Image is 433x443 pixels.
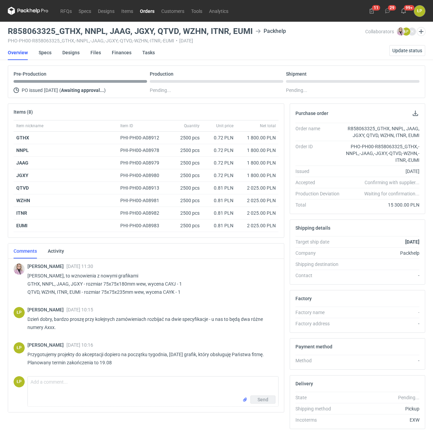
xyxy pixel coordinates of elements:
strong: WZHN [16,198,30,203]
div: 0.81 PLN [205,197,233,204]
strong: JGXY [16,173,28,178]
a: Tasks [142,45,155,60]
a: Specs [75,7,95,15]
h2: Payment method [295,344,332,349]
div: PHI-PH00-A08981 [120,197,166,204]
button: Edit collaborators [417,27,426,36]
p: Shipment [286,71,307,77]
button: Update status [389,45,425,56]
div: PHI-PH00-A08912 [120,134,166,141]
a: QTVD [16,185,29,191]
a: Designs [62,45,80,60]
strong: Awaiting approval... [61,88,104,93]
div: Order ID [295,143,345,163]
h2: Shipping details [295,225,330,231]
div: - [345,357,419,364]
div: Total [295,201,345,208]
span: [PERSON_NAME] [27,307,66,312]
h2: Delivery [295,381,313,386]
em: Confirming with supplier... [365,180,419,185]
a: GTHX [16,135,29,140]
span: [PERSON_NAME] [27,342,66,348]
div: PO issued [14,86,147,94]
div: Factory name [295,309,345,316]
div: 0.72 PLN [205,147,233,154]
div: Method [295,357,345,364]
a: Specs [39,45,51,60]
div: PHI-PH00-A08982 [120,210,166,216]
strong: JAAG [16,160,28,166]
strong: [DATE] [405,239,419,245]
div: Pending... [286,86,419,94]
div: 1 800.00 PLN [239,147,276,154]
a: Designs [95,7,118,15]
div: 0.72 PLN [205,172,233,179]
div: 2 025.00 PLN [239,222,276,229]
span: Item nickname [16,123,43,129]
a: Activity [48,244,64,258]
h2: Factory [295,296,312,301]
div: 1 800.00 PLN [239,172,276,179]
figcaption: ŁP [14,376,25,387]
svg: Packhelp Pro [8,7,48,15]
span: Quantity [184,123,200,129]
a: Analytics [206,7,232,15]
p: Dzień dobry, bardzo proszę przy kolejnych zamówieniach rozbijać na dwie specyfikacje - u nas to b... [27,315,273,331]
div: 0.72 PLN [205,134,233,141]
span: ( [59,88,61,93]
div: Target ship date [295,238,345,245]
div: 2500 pcs [168,182,202,194]
div: 2 025.00 PLN [239,197,276,204]
div: Packhelp [255,27,286,35]
a: Comments [14,244,37,258]
div: 0.81 PLN [205,210,233,216]
div: Production Deviation [295,190,345,197]
div: R858063325_GTHX, NNPL, JAAG, JGXY, QTVD, WZHN, ITNR, EUMI [345,125,419,139]
a: EUMI [16,223,27,228]
em: Pending... [398,395,419,400]
button: 29 [382,5,393,16]
figcaption: ŁP [14,342,25,353]
div: PHI-PH00-A08983 [120,222,166,229]
div: Łukasz Postawa [14,376,25,387]
div: Packhelp [345,250,419,256]
a: Finances [112,45,131,60]
span: Update status [392,48,422,53]
img: Klaudia Wiśniewska [397,27,405,36]
div: Company [295,250,345,256]
div: 0.81 PLN [205,185,233,191]
div: - [345,272,419,279]
a: RFQs [57,7,75,15]
div: EXW [345,417,419,423]
span: Unit price [216,123,233,129]
a: Overview [8,45,28,60]
div: 0.81 PLN [205,222,233,229]
p: Production [150,71,173,77]
a: NNPL [16,148,29,153]
div: 2 025.00 PLN [239,185,276,191]
button: Send [250,396,275,404]
span: ) [104,88,106,93]
div: 2500 pcs [168,207,202,219]
span: [PERSON_NAME] [27,264,66,269]
figcaption: ŁP [14,307,25,318]
div: Factory address [295,320,345,327]
div: - [345,309,419,316]
button: ŁP [414,5,425,17]
div: - [345,320,419,327]
div: Łukasz Postawa [14,307,25,318]
div: PHO-PH00-R858063325_GTHX,-NNPL,-JAAG,-JGXY,-QTVD,-WZHN,-ITNR,-EUMI [DATE] [8,38,365,43]
div: Shipping method [295,405,345,412]
span: Net total [260,123,276,129]
div: Contact [295,272,345,279]
h2: Purchase order [295,111,328,116]
div: 2500 pcs [168,157,202,169]
p: [PERSON_NAME], to wznowienia z nowymi grafikami GTHX, NNPL, JAAG, JGXY - rozmiar 75x75x180mm wew,... [27,272,273,296]
div: Łukasz Postawa [414,5,425,17]
span: [DATE] [44,86,58,94]
div: Order name [295,125,345,139]
a: Orders [137,7,158,15]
